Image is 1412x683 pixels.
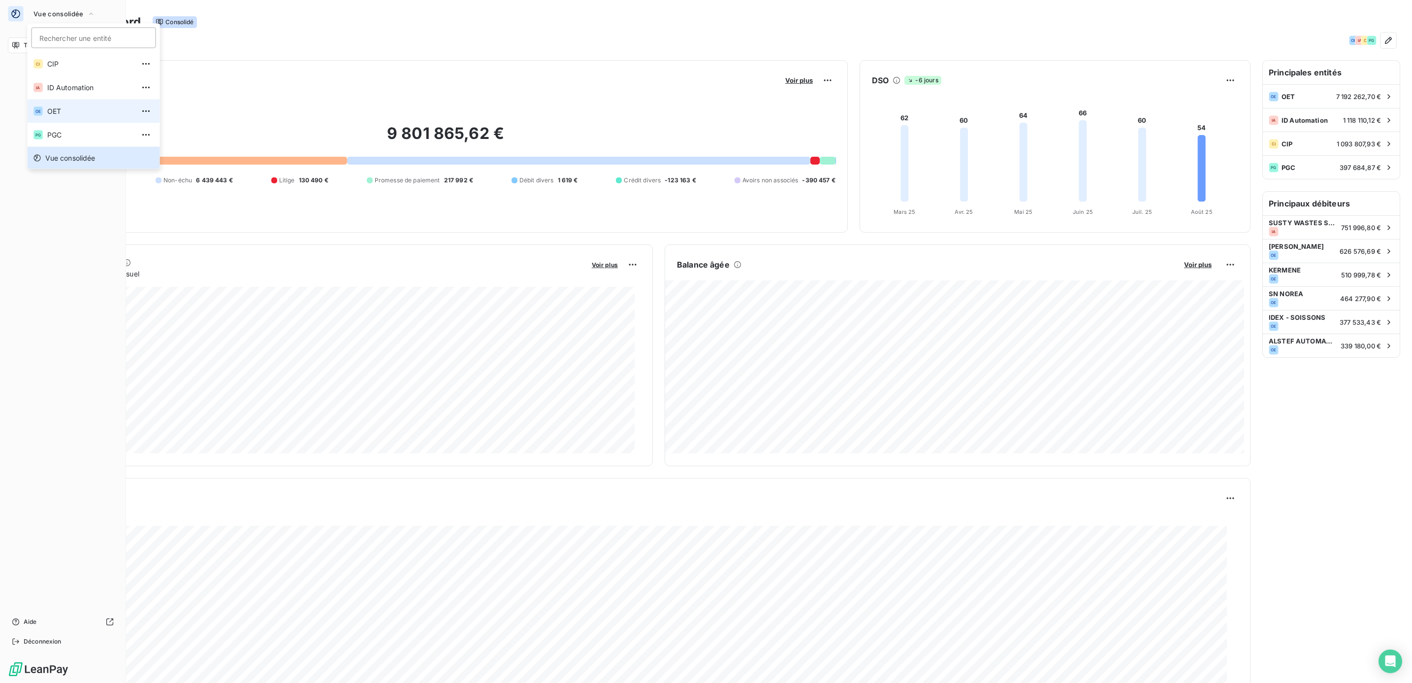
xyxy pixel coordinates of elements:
span: PGC [1282,164,1337,171]
span: 1 093 807,93 € [1337,140,1381,148]
div: [PERSON_NAME]OE626 576,69 € [1263,239,1400,263]
tspan: Mars 25 [894,208,915,215]
span: SN NOREA [1269,290,1334,298]
h6: Principaux débiteurs [1263,192,1400,215]
span: SUSTY WASTES SOLUTIONS [GEOGRAPHIC_DATA] (SWS FRANCE) [1269,219,1335,227]
span: 1 619 € [558,176,578,185]
span: Vue consolidée [45,153,96,163]
span: -123 163 € [665,176,696,185]
span: -6 jours [904,76,941,85]
span: Vue consolidée [33,10,83,18]
div: CI [1269,139,1279,149]
span: Tableau de bord [24,41,69,50]
h6: Balance âgée [677,259,730,271]
span: ALSTEF AUTOMATION S.A [1269,337,1335,345]
span: Litige [279,176,295,185]
div: IA [1355,35,1365,45]
div: OE [1349,35,1359,45]
div: PG [33,130,43,140]
span: 397 684,87 € [1340,164,1381,171]
div: ALSTEF AUTOMATION S.AOE339 180,00 € [1263,334,1400,357]
button: Voir plus [1181,260,1215,269]
div: KERMENEOE510 999,78 € [1263,263,1400,286]
h6: Principales entités [1263,61,1400,84]
span: Non-échu [163,176,192,185]
span: Voir plus [785,76,813,84]
span: 751 996,80 € [1341,224,1381,232]
span: Aide [24,617,37,626]
span: Avoirs non associés [742,176,799,185]
span: 1 118 110,12 € [1343,116,1381,124]
span: 339 180,00 € [1341,342,1381,350]
div: CI [1361,35,1371,45]
span: ID Automation [1282,116,1340,124]
div: OE [1269,250,1279,260]
span: OET [47,106,134,116]
span: KERMENE [1269,266,1335,274]
span: Déconnexion [24,637,62,646]
div: IA [1269,115,1279,125]
button: Voir plus [589,260,621,269]
span: Débit divers [519,176,554,185]
span: IDEX - SOISSONS [1269,313,1334,321]
span: ID Automation [47,83,134,93]
button: Voir plus [782,76,816,85]
span: CIP [1282,140,1334,148]
div: OE [33,106,43,116]
tspan: Juin 25 [1073,208,1093,215]
img: Logo LeanPay [8,661,69,677]
div: OE [1269,92,1279,102]
span: 510 999,78 € [1341,271,1381,279]
span: 6 439 443 € [196,176,233,185]
span: Voir plus [1184,261,1212,269]
div: IA [33,83,43,93]
span: PGC [47,130,134,140]
input: placeholder [32,28,156,48]
span: Voir plus [592,261,618,269]
span: [PERSON_NAME] [1269,242,1334,250]
tspan: Juil. 25 [1132,208,1152,215]
tspan: Août 25 [1191,208,1213,215]
div: IDEX - SOISSONSOE377 533,43 € [1263,310,1400,334]
span: Chiffre d'affaires mensuel [56,269,585,279]
div: OE [1269,298,1279,307]
div: PG [1269,163,1279,172]
div: IA [1269,227,1279,237]
span: 130 490 € [299,176,328,185]
h6: DSO [872,74,889,86]
div: CI [33,59,43,69]
tspan: Avr. 25 [955,208,973,215]
a: Aide [8,614,118,630]
span: Crédit divers [624,176,661,185]
a: Tableau de bord [8,37,118,53]
div: SUSTY WASTES SOLUTIONS [GEOGRAPHIC_DATA] (SWS FRANCE)IA751 996,80 € [1263,215,1400,239]
span: 217 992 € [444,176,473,185]
h2: 9 801 865,62 € [56,124,835,153]
span: Consolidé [153,16,196,28]
div: OE [1269,345,1279,355]
span: 377 533,43 € [1340,318,1381,326]
tspan: Mai 25 [1014,208,1032,215]
span: CIP [47,59,134,69]
div: PG [1367,35,1377,45]
div: Open Intercom Messenger [1379,649,1402,673]
span: -390 457 € [802,176,835,185]
div: OE [1269,321,1279,331]
span: OET [1282,93,1333,101]
span: 626 576,69 € [1340,247,1381,255]
div: SN NOREAOE464 277,90 € [1263,286,1400,310]
span: 464 277,90 € [1340,295,1381,303]
div: OE [1269,274,1279,284]
span: Promesse de paiement [375,176,440,185]
span: 7 192 262,70 € [1336,93,1381,101]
